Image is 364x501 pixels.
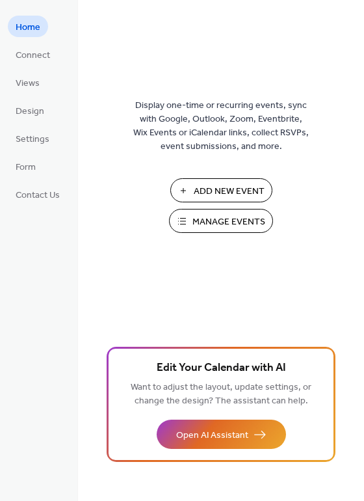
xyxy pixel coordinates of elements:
span: Home [16,21,40,34]
a: Form [8,156,44,177]
span: Views [16,77,40,90]
span: Add New Event [194,185,265,198]
button: Add New Event [170,178,272,202]
span: Edit Your Calendar with AI [157,359,286,377]
a: Home [8,16,48,37]
a: Design [8,100,52,121]
span: Open AI Assistant [176,429,248,442]
button: Open AI Assistant [157,420,286,449]
span: Connect [16,49,50,62]
span: Design [16,105,44,118]
span: Contact Us [16,189,60,202]
a: Settings [8,128,57,149]
span: Settings [16,133,49,146]
span: Form [16,161,36,174]
a: Connect [8,44,58,65]
span: Display one-time or recurring events, sync with Google, Outlook, Zoom, Eventbrite, Wix Events or ... [133,99,309,154]
a: Views [8,72,47,93]
a: Contact Us [8,183,68,205]
button: Manage Events [169,209,273,233]
span: Want to adjust the layout, update settings, or change the design? The assistant can help. [131,379,311,410]
span: Manage Events [192,215,265,229]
